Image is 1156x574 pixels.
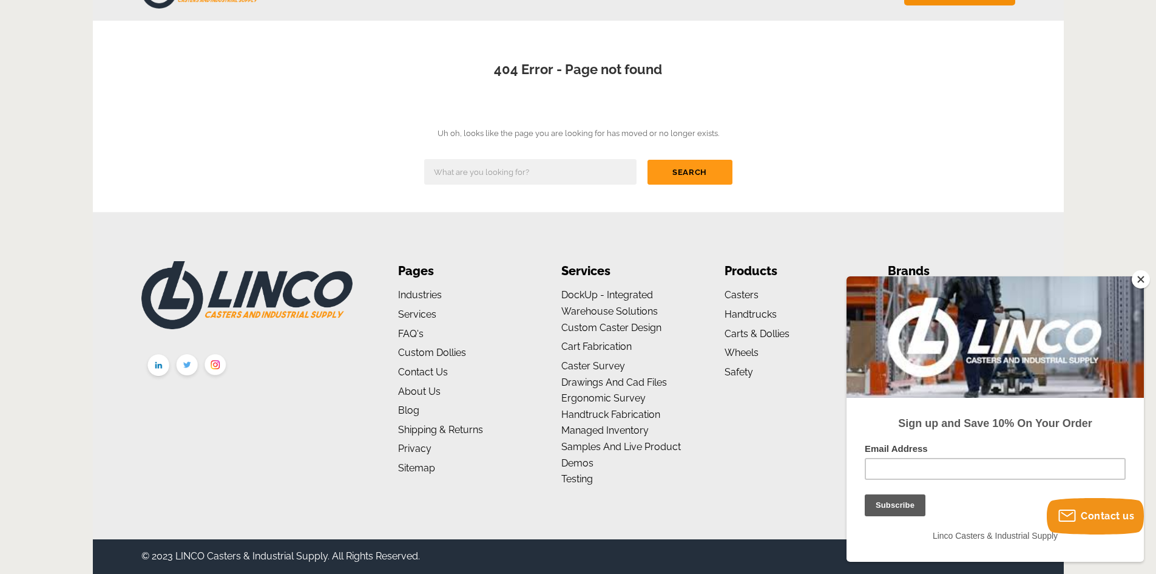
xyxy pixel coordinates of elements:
[725,309,777,320] a: Handtrucks
[398,328,424,340] a: FAQ's
[201,352,230,381] img: instagram.png
[398,347,466,358] a: Custom Dollies
[725,366,753,378] a: Safety
[725,289,759,301] a: Casters
[561,341,632,352] a: Cart Fabrication
[18,218,79,240] input: Subscribe
[1047,498,1144,535] button: Contact us
[398,405,419,416] a: Blog
[1081,510,1134,522] span: Contact us
[561,392,646,404] a: Ergonomic Survey
[561,409,660,420] a: Handtruck Fabrication
[398,424,483,436] a: Shipping & Returns
[1132,270,1150,289] button: Close
[141,548,420,565] div: © 2023 LINCO Casters & Industrial Supply. All Rights Reserved.
[144,352,173,382] img: linkedin.png
[398,261,525,281] li: Pages
[173,352,201,381] img: twitter.png
[725,328,789,340] a: Carts & Dollies
[86,255,211,264] span: Linco Casters & Industrial Supply
[561,289,658,317] a: DockUp - Integrated Warehouse Solutions
[398,462,435,474] a: Sitemap
[398,386,441,397] a: About us
[129,60,1027,80] h1: 404 Error - Page not found
[398,289,442,301] a: Industries
[111,127,1046,141] p: Uh oh, looks like the page you are looking for has moved or no longer exists.
[725,347,759,358] a: Wheels
[561,441,681,469] a: Samples and Live Product Demos
[398,443,431,454] a: Privacy
[561,425,649,436] a: Managed Inventory
[561,322,661,333] a: Custom Caster Design
[398,366,448,378] a: Contact Us
[725,261,851,281] li: Products
[398,309,436,320] a: Services
[888,261,1015,281] li: Brands
[18,167,279,182] label: Email Address
[561,261,688,281] li: Services
[561,377,667,388] a: Drawings and Cad Files
[141,261,353,329] img: LINCO CASTERS & INDUSTRIAL SUPPLY
[561,473,593,485] a: Testing
[424,159,637,185] input: What are you looking for?
[52,141,245,153] strong: Sign up and Save 10% On Your Order
[647,160,732,185] input: Search
[561,360,625,372] a: Caster Survey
